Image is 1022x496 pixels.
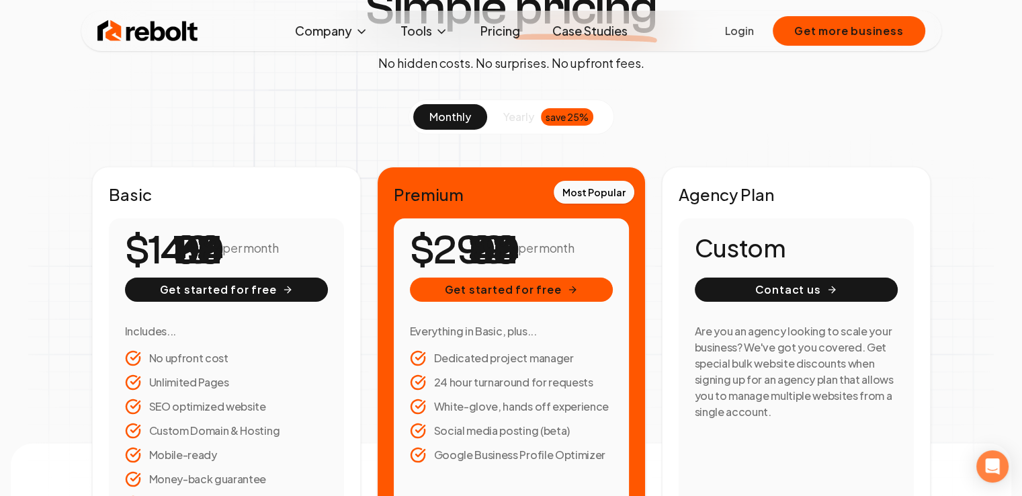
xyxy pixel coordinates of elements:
[410,447,613,463] li: Google Business Profile Optimizer
[394,183,629,205] h2: Premium
[503,109,534,125] span: yearly
[976,450,1009,483] div: Open Intercom Messenger
[410,323,613,339] h3: Everything in Basic, plus...
[97,17,198,44] img: Rebolt Logo
[410,278,613,302] button: Get started for free
[109,183,344,205] h2: Basic
[554,181,634,204] div: Most Popular
[410,350,613,366] li: Dedicated project manager
[125,278,328,302] button: Get started for free
[679,183,914,205] h2: Agency Plan
[125,471,328,487] li: Money-back guarantee
[125,323,328,339] h3: Includes...
[725,23,754,39] a: Login
[125,399,328,415] li: SEO optimized website
[125,374,328,390] li: Unlimited Pages
[413,104,487,130] button: monthly
[542,17,638,44] a: Case Studies
[284,17,379,44] button: Company
[125,423,328,439] li: Custom Domain & Hosting
[410,374,613,390] li: 24 hour turnaround for requests
[410,399,613,415] li: White-glove, hands off experience
[390,17,459,44] button: Tools
[378,54,644,73] p: No hidden costs. No surprises. No upfront fees.
[125,220,210,281] number-flow-react: $149
[487,104,609,130] button: yearlysave 25%
[773,16,925,46] button: Get more business
[410,220,506,281] number-flow-react: $299
[541,108,593,126] div: save 25%
[695,235,898,261] h1: Custom
[216,239,278,257] p: / per month
[695,278,898,302] button: Contact us
[429,110,471,124] span: monthly
[695,323,898,420] h3: Are you an agency looking to scale your business? We've got you covered. Get special bulk website...
[511,239,574,257] p: / per month
[470,17,531,44] a: Pricing
[125,447,328,463] li: Mobile-ready
[410,423,613,439] li: Social media posting (beta)
[125,350,328,366] li: No upfront cost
